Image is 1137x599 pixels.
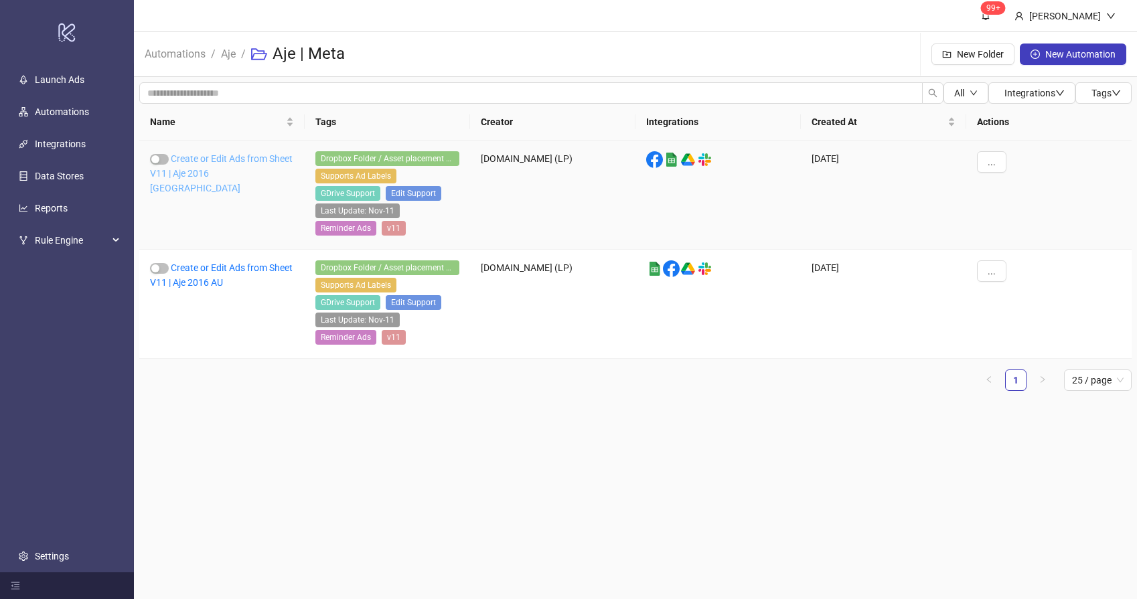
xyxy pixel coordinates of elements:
div: [PERSON_NAME] [1024,9,1106,23]
li: Next Page [1032,369,1053,391]
span: Dropbox Folder / Asset placement detection [315,151,459,166]
a: Create or Edit Ads from Sheet V11 | Aje 2016 [GEOGRAPHIC_DATA] [150,153,293,193]
div: [DATE] [801,141,966,250]
span: New Automation [1045,49,1116,60]
span: Reminder Ads [315,221,376,236]
span: fork [19,236,28,245]
a: Settings [35,551,69,562]
span: Edit Support [386,295,441,310]
button: Tagsdown [1075,82,1132,104]
th: Tags [305,104,470,141]
button: right [1032,369,1053,391]
button: New Folder [931,44,1014,65]
a: Reports [35,203,68,213]
span: down [1106,11,1116,21]
a: Create or Edit Ads from Sheet V11 | Aje 2016 AU [150,262,293,288]
div: [DATE] [801,250,966,359]
span: right [1039,375,1047,383]
a: Aje [218,46,238,60]
span: New Folder [957,49,1004,60]
span: bell [981,11,990,20]
span: Supports Ad Labels [315,278,396,292]
div: [DOMAIN_NAME] (LP) [470,250,635,359]
th: Creator [470,104,635,141]
th: Actions [966,104,1132,141]
span: Name [150,114,283,129]
div: [DOMAIN_NAME] (LP) [470,141,635,250]
th: Integrations [635,104,801,141]
li: / [211,33,216,76]
span: down [1055,88,1065,98]
h3: Aje | Meta [273,44,345,65]
span: folder-add [942,50,952,59]
span: search [928,88,937,98]
span: GDrive Support [315,186,380,201]
a: Automations [142,46,208,60]
div: Page Size [1064,369,1132,391]
span: plus-circle [1031,50,1040,59]
a: Integrations [35,139,86,149]
button: Integrationsdown [988,82,1075,104]
span: Tags [1091,88,1121,98]
span: down [1112,88,1121,98]
span: Supports Ad Labels [315,169,396,183]
span: Last Update: Nov-11 [315,203,400,218]
button: New Automation [1020,44,1126,65]
span: user [1014,11,1024,21]
span: Integrations [1004,88,1065,98]
span: Created At [812,114,945,129]
li: 1 [1005,369,1027,391]
span: down [970,89,978,97]
span: left [985,375,993,383]
span: v11 [382,330,406,345]
span: v11 [382,221,406,236]
a: Automations [35,106,89,117]
a: Data Stores [35,171,84,181]
span: Dropbox Folder / Asset placement detection [315,260,459,275]
li: / [241,33,246,76]
span: GDrive Support [315,295,380,310]
span: All [954,88,964,98]
sup: 1566 [981,1,1006,15]
th: Created At [801,104,966,141]
span: ... [988,157,996,167]
span: Reminder Ads [315,330,376,345]
span: Edit Support [386,186,441,201]
button: left [978,369,1000,391]
button: ... [977,151,1006,173]
span: Rule Engine [35,227,108,254]
th: Name [139,104,305,141]
li: Previous Page [978,369,1000,391]
span: Last Update: Nov-11 [315,313,400,327]
span: 25 / page [1072,370,1124,390]
a: Launch Ads [35,74,84,85]
a: 1 [1006,370,1026,390]
button: ... [977,260,1006,282]
span: menu-fold [11,581,20,590]
span: folder-open [251,46,267,62]
span: ... [988,266,996,276]
button: Alldown [943,82,988,104]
